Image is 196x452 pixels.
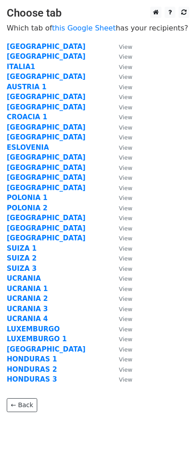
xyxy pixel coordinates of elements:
small: View [119,245,132,252]
small: View [119,306,132,313]
a: [GEOGRAPHIC_DATA] [7,123,86,131]
strong: SUIZA 1 [7,244,37,252]
strong: HONDURAS 2 [7,365,57,374]
a: View [110,254,132,262]
strong: [GEOGRAPHIC_DATA] [7,184,86,192]
a: ← Back [7,398,37,412]
small: View [119,376,132,383]
a: View [110,335,132,343]
a: LUXEMBURGO [7,325,60,333]
strong: POLONIA 2 [7,204,48,212]
a: ITALIA1 [7,63,35,71]
small: View [119,43,132,50]
a: View [110,345,132,353]
a: UCRANIA 4 [7,315,48,323]
a: View [110,93,132,101]
strong: AUSTRIA 1 [7,83,47,91]
a: ESLOVENIA [7,143,49,152]
a: View [110,103,132,111]
strong: CROACIA 1 [7,113,47,121]
small: View [119,205,132,212]
a: View [110,315,132,323]
strong: [GEOGRAPHIC_DATA] [7,174,86,182]
small: View [119,265,132,272]
small: View [119,356,132,363]
a: View [110,143,132,152]
p: Which tab of has your recipients? [7,23,189,33]
small: View [119,84,132,91]
a: UCRANIA 1 [7,285,48,293]
a: View [110,153,132,161]
small: View [119,275,132,282]
small: View [119,64,132,70]
a: [GEOGRAPHIC_DATA] [7,224,86,232]
strong: [GEOGRAPHIC_DATA] [7,164,86,172]
small: View [119,74,132,80]
a: [GEOGRAPHIC_DATA] [7,345,86,353]
small: View [119,114,132,121]
a: View [110,375,132,383]
a: UCRANIA 2 [7,295,48,303]
small: View [119,165,132,171]
small: View [119,366,132,373]
a: HONDURAS 3 [7,375,57,383]
a: View [110,355,132,363]
a: LUXEMBURGO 1 [7,335,67,343]
a: [GEOGRAPHIC_DATA] [7,214,86,222]
a: View [110,83,132,91]
h3: Choose tab [7,7,189,20]
small: View [119,286,132,292]
a: [GEOGRAPHIC_DATA] [7,153,86,161]
small: View [119,144,132,151]
small: View [119,94,132,100]
a: View [110,123,132,131]
a: SUIZA 3 [7,265,37,273]
small: View [119,104,132,111]
a: View [110,204,132,212]
a: [GEOGRAPHIC_DATA] [7,93,86,101]
strong: [GEOGRAPHIC_DATA] [7,133,86,141]
small: View [119,53,132,60]
a: View [110,325,132,333]
a: [GEOGRAPHIC_DATA] [7,43,86,51]
small: View [119,174,132,181]
a: View [110,244,132,252]
a: [GEOGRAPHIC_DATA] [7,103,86,111]
strong: UCRANIA 3 [7,305,48,313]
a: View [110,133,132,141]
a: [GEOGRAPHIC_DATA] [7,73,86,81]
small: View [119,346,132,353]
small: View [119,296,132,302]
a: [GEOGRAPHIC_DATA] [7,52,86,61]
small: View [119,124,132,131]
a: View [110,285,132,293]
small: View [119,134,132,141]
a: View [110,43,132,51]
small: View [119,316,132,322]
a: [GEOGRAPHIC_DATA] [7,234,86,242]
a: SUIZA 2 [7,254,37,262]
strong: UCRANIA [7,274,41,282]
a: View [110,305,132,313]
a: View [110,174,132,182]
a: POLONIA 1 [7,194,48,202]
a: HONDURAS 1 [7,355,57,363]
small: View [119,326,132,333]
a: View [110,164,132,172]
